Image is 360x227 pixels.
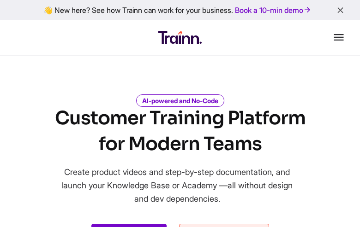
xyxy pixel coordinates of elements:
a: Book a 10-min demo [233,4,313,17]
div: 👋 New here? See how Trainn can work for your business. [6,6,354,14]
p: Create product videos and step-by-step documentation, and launch your Knowledge Base or Academy —... [55,165,300,205]
i: AI-powered and No-Code [136,94,224,107]
img: Trainn Logo [158,31,201,44]
h1: Customer Training Platform for Modern Teams [55,105,306,157]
